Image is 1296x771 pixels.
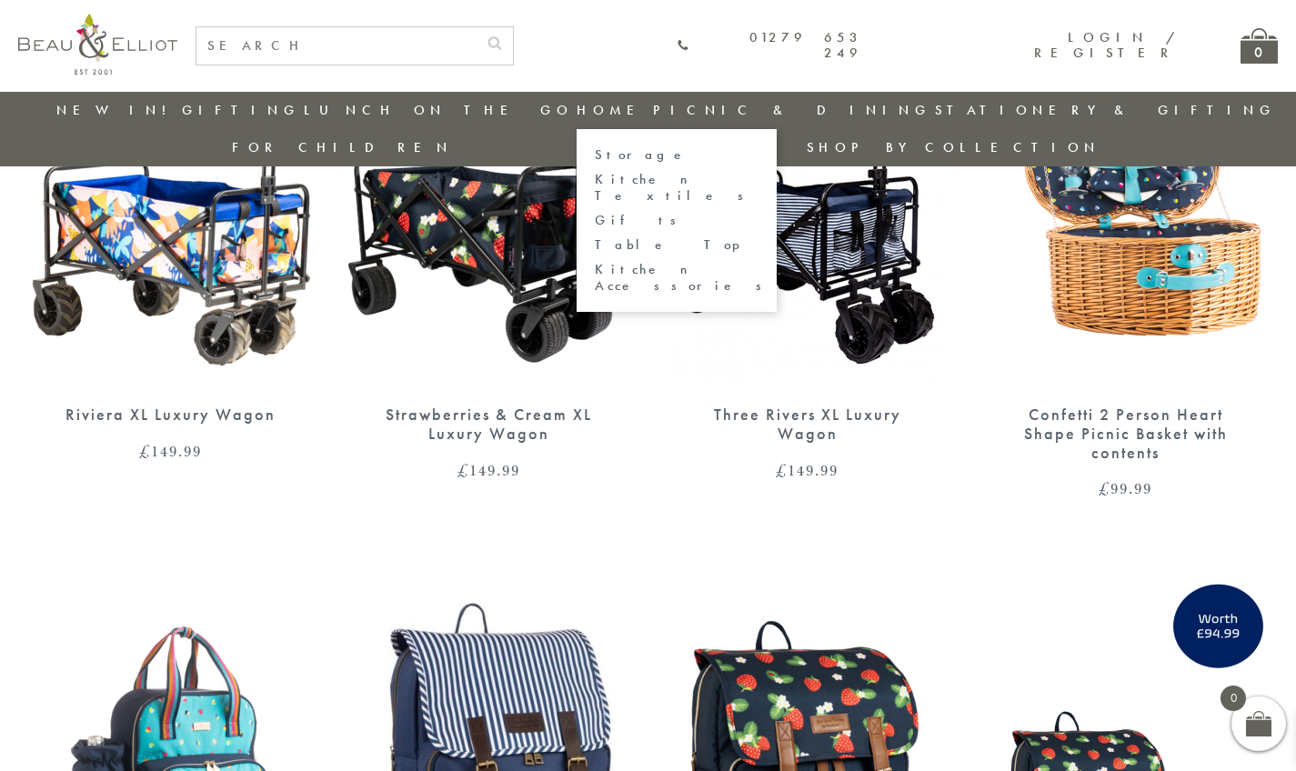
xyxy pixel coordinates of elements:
a: Gifting [182,101,300,119]
img: logo [18,14,177,75]
a: Lunch On The Go [304,101,573,119]
span: 0 [1221,686,1246,711]
a: Stationery & Gifting [935,101,1276,119]
img: 2 Person Heart Shape Picnic Basket [985,24,1267,387]
a: Riviera XL Luxury Wagon Cart Camping trolley Festival Trolley Riviera XL Luxury Wagon £149.99 [30,24,312,459]
div: Three Rivers XL Luxury Wagon [698,406,917,443]
bdi: 99.99 [1099,477,1152,499]
a: Table Top [595,237,759,253]
bdi: 149.99 [139,440,202,462]
span: £ [776,459,788,481]
a: Storage [595,147,759,163]
a: Login / Register [1034,28,1177,62]
div: Riviera XL Luxury Wagon [62,406,280,425]
img: Strawberries & Cream XL Luxury Wagon [348,24,630,387]
div: Strawberries & Cream XL Luxury Wagon [380,406,598,443]
a: 0 [1241,28,1278,64]
bdi: 149.99 [457,459,520,481]
img: Three Rivers XL Wagon camping, festivals, family picnics [667,24,949,387]
span: £ [457,459,469,481]
bdi: 149.99 [776,459,839,481]
a: Gifts [595,213,759,228]
a: Kitchen Textiles [595,172,759,204]
a: Picnic & Dining [653,101,931,119]
img: Riviera XL Luxury Wagon Cart Camping trolley Festival Trolley [30,24,312,387]
input: SEARCH [196,27,477,65]
a: Home [577,101,649,119]
span: £ [1099,477,1110,499]
a: Three Rivers XL Wagon camping, festivals, family picnics Three Rivers XL Luxury Wagon £149.99 [667,24,949,478]
span: £ [139,440,151,462]
a: Strawberries & Cream XL Luxury Wagon Strawberries & Cream XL Luxury Wagon £149.99 [348,24,630,478]
a: 01279 653 249 [677,30,863,62]
a: New in! [56,101,178,119]
a: Shop by collection [807,138,1100,156]
a: For Children [232,138,453,156]
a: 2 Person Heart Shape Picnic Basket Confetti 2 Person Heart Shape Picnic Basket with contents £99.99 [985,24,1267,496]
div: Confetti 2 Person Heart Shape Picnic Basket with contents [1017,406,1235,462]
a: Kitchen Accessories [595,262,759,294]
